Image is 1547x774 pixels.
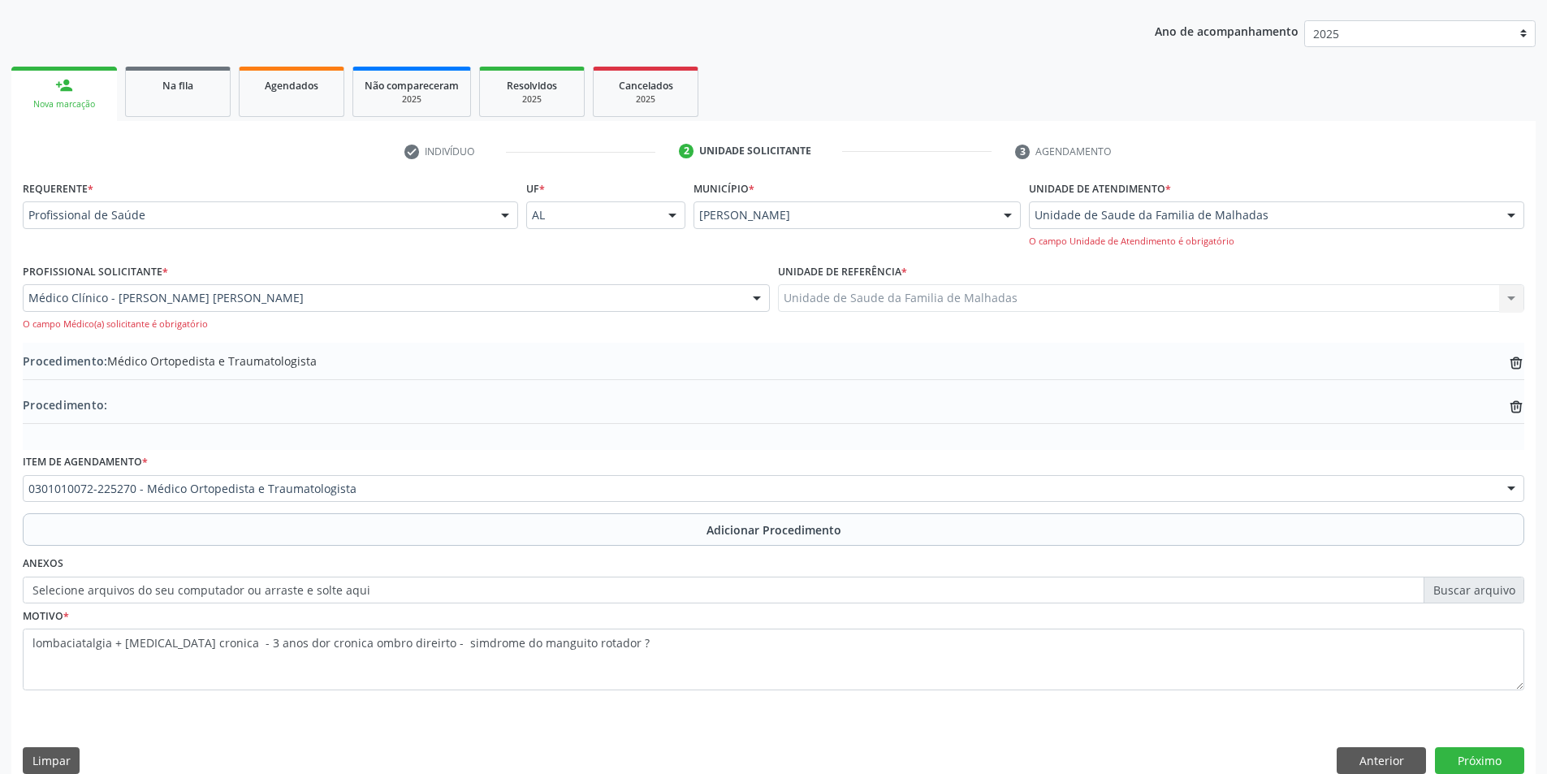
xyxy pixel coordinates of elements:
label: Anexos [23,551,63,577]
div: O campo Unidade de Atendimento é obrigatório [1029,235,1524,249]
label: Motivo [23,603,69,629]
div: person_add [55,76,73,94]
div: 2025 [605,93,686,106]
div: O campo Médico(a) solicitante é obrigatório [23,318,770,331]
div: 2025 [365,93,459,106]
span: Procedimento: [23,353,107,369]
label: Município [694,176,754,201]
label: UF [526,176,545,201]
label: Unidade de atendimento [1029,176,1171,201]
span: Resolvidos [507,79,557,93]
span: 0301010072-225270 - Médico Ortopedista e Traumatologista [28,481,1491,497]
div: Unidade solicitante [699,144,811,158]
div: 2 [679,144,694,158]
span: Médico Clínico - [PERSON_NAME] [PERSON_NAME] [28,290,737,306]
span: Agendados [265,79,318,93]
span: Médico Ortopedista e Traumatologista [23,352,317,370]
span: Procedimento: [23,397,107,413]
label: Unidade de referência [778,260,907,285]
span: Não compareceram [365,79,459,93]
span: Unidade de Saude da Familia de Malhadas [1035,207,1491,223]
p: Ano de acompanhamento [1155,20,1299,41]
button: Adicionar Procedimento [23,513,1524,546]
label: Item de agendamento [23,450,148,475]
span: Cancelados [619,79,673,93]
span: Adicionar Procedimento [707,521,841,538]
div: Nova marcação [23,98,106,110]
span: Profissional de Saúde [28,207,485,223]
span: AL [532,207,653,223]
span: [PERSON_NAME] [699,207,987,223]
span: Na fila [162,79,193,93]
div: 2025 [491,93,573,106]
label: Profissional Solicitante [23,260,168,285]
label: Requerente [23,176,93,201]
